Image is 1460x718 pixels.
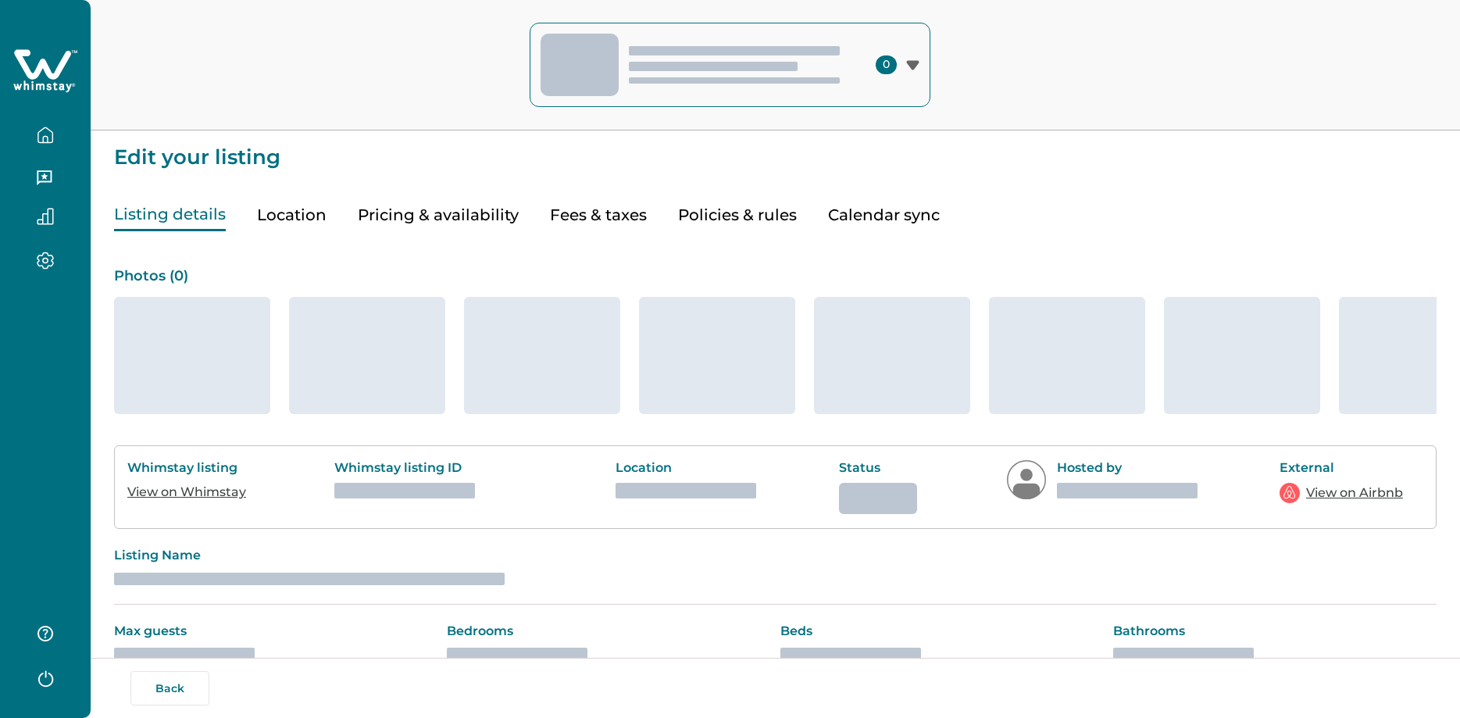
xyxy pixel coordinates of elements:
[257,199,327,231] button: Location
[1280,460,1405,476] p: External
[358,199,519,231] button: Pricing & availability
[616,460,756,476] p: Location
[334,460,534,476] p: Whimstay listing ID
[114,548,1437,563] p: Listing Name
[447,623,770,639] p: Bedrooms
[678,199,797,231] button: Policies & rules
[876,55,897,74] span: 0
[839,460,925,476] p: Status
[127,484,246,499] a: View on Whimstay
[114,623,437,639] p: Max guests
[130,671,209,705] button: Back
[828,199,940,231] button: Calendar sync
[550,199,647,231] button: Fees & taxes
[1057,460,1198,476] p: Hosted by
[114,130,1437,168] p: Edit your listing
[127,460,252,476] p: Whimstay listing
[114,199,226,231] button: Listing details
[1113,623,1437,639] p: Bathrooms
[530,23,930,107] button: 0
[780,623,1104,639] p: Beds
[1306,484,1403,502] a: View on Airbnb
[114,269,1437,284] p: Photos ( 0 )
